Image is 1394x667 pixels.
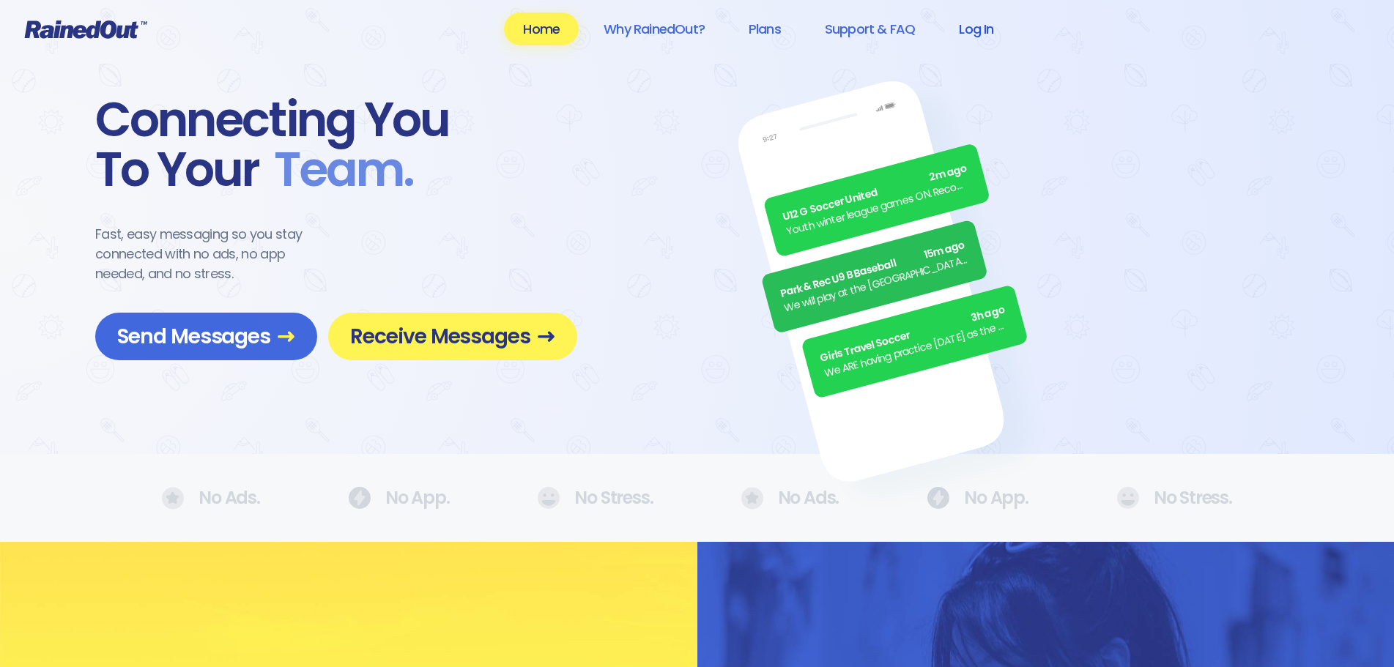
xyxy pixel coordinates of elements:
a: Log In [940,12,1012,45]
img: No Ads. [1116,487,1139,509]
span: Team . [259,145,413,195]
div: U12 G Soccer United [781,161,969,226]
span: Send Messages [117,324,295,349]
div: Connecting You To Your [95,95,577,195]
img: No Ads. [537,487,560,509]
a: Plans [730,12,800,45]
div: No App. [927,487,1028,509]
div: No Stress. [537,487,653,509]
div: Fast, easy messaging so you stay connected with no ads, no app needed, and no stress. [95,224,330,283]
span: Receive Messages [350,324,555,349]
span: 3h ago [969,302,1006,327]
div: We ARE having practice [DATE] as the sun is finally out. [823,317,1011,381]
div: Girls Travel Soccer [818,302,1006,367]
div: No Ads. [741,487,839,510]
img: No Ads. [348,487,371,509]
span: 15m ago [922,237,966,263]
div: No Ads. [162,487,260,510]
div: We will play at the [GEOGRAPHIC_DATA]. Wear white, be at the field by 5pm. [782,252,971,316]
a: Home [504,12,579,45]
div: Youth winter league games ON. Recommend running shoes/sneakers for players as option for footwear. [785,176,973,240]
a: Receive Messages [328,313,577,360]
div: No App. [348,487,450,509]
span: 2m ago [927,161,968,186]
div: No Stress. [1116,487,1232,509]
img: No Ads. [162,487,184,510]
a: Support & FAQ [806,12,934,45]
img: No Ads. [927,487,949,509]
a: Send Messages [95,313,317,360]
img: No Ads. [741,487,763,510]
div: Park & Rec U9 B Baseball [779,237,967,302]
a: Why RainedOut? [585,12,724,45]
